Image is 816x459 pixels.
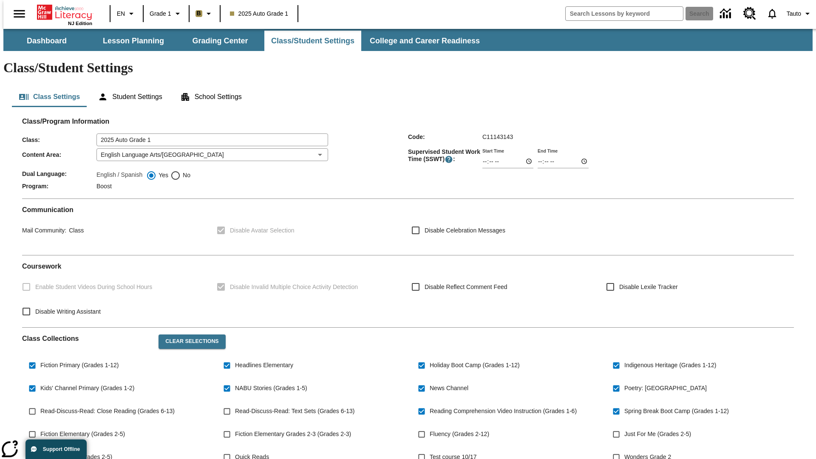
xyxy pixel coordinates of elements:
a: Data Center [715,2,738,25]
span: 2025 Auto Grade 1 [230,9,289,18]
span: Code : [408,133,482,140]
span: Headlines Elementary [235,361,293,370]
h1: Class/Student Settings [3,60,813,76]
span: Disable Reflect Comment Feed [425,283,507,292]
div: Communication [22,206,794,248]
label: End Time [538,147,558,154]
button: Class/Student Settings [264,31,361,51]
span: Disable Avatar Selection [230,226,295,235]
span: Read-Discuss-Read: Text Sets (Grades 6-13) [235,407,354,416]
span: Spring Break Boot Camp (Grades 1-12) [624,407,729,416]
input: Class [96,133,328,146]
button: Profile/Settings [783,6,816,21]
button: Grade: Grade 1, Select a grade [146,6,186,21]
span: Read-Discuss-Read: Close Reading (Grades 6-13) [40,407,175,416]
button: Language: EN, Select a language [113,6,140,21]
h2: Communication [22,206,794,214]
h2: Class Collections [22,334,152,343]
span: NJ Edition [68,21,92,26]
span: B [197,8,201,19]
span: Disable Writing Assistant [35,307,101,316]
span: EN [117,9,125,18]
div: Class/Student Settings [12,87,804,107]
span: Holiday Boot Camp (Grades 1-12) [430,361,520,370]
button: Supervised Student Work Time is the timeframe when students can take LevelSet and when lessons ar... [445,155,453,164]
span: Disable Celebration Messages [425,226,505,235]
span: Poetry: [GEOGRAPHIC_DATA] [624,384,707,393]
label: English / Spanish [96,170,142,181]
label: Start Time [482,147,504,154]
span: Class [66,227,84,234]
a: Home [37,4,92,21]
h2: Course work [22,262,794,270]
button: School Settings [173,87,249,107]
a: Notifications [761,3,783,25]
span: Enable Student Videos During School Hours [35,283,152,292]
span: Disable Invalid Multiple Choice Activity Detection [230,283,358,292]
div: Class/Program Information [22,126,794,192]
span: Reading Comprehension Video Instruction (Grades 1-6) [430,407,577,416]
button: Lesson Planning [91,31,176,51]
span: Fiction Elementary Grades 2-3 (Grades 2-3) [235,430,351,439]
button: Clear Selections [159,334,225,349]
span: Supervised Student Work Time (SSWT) : [408,148,482,164]
span: Fiction Primary (Grades 1-12) [40,361,119,370]
span: NABU Stories (Grades 1-5) [235,384,307,393]
button: Support Offline [25,439,87,459]
span: Class : [22,136,96,143]
div: SubNavbar [3,29,813,51]
div: Coursework [22,262,794,320]
span: Fiction Elementary (Grades 2-5) [40,430,125,439]
span: C11143143 [482,133,513,140]
div: Home [37,3,92,26]
button: Dashboard [4,31,89,51]
button: College and Career Readiness [363,31,487,51]
input: search field [566,7,683,20]
button: Student Settings [91,87,169,107]
div: English Language Arts/[GEOGRAPHIC_DATA] [96,148,328,161]
span: Just For Me (Grades 2-5) [624,430,691,439]
span: Kids' Channel Primary (Grades 1-2) [40,384,134,393]
span: Mail Community : [22,227,66,234]
span: Tauto [787,9,801,18]
span: Dual Language : [22,170,96,177]
span: Content Area : [22,151,96,158]
h2: Class/Program Information [22,117,794,125]
span: Yes [156,171,168,180]
button: Class Settings [12,87,87,107]
span: Support Offline [43,446,80,452]
span: No [181,171,190,180]
span: Indigenous Heritage (Grades 1-12) [624,361,716,370]
span: News Channel [430,384,468,393]
span: Fluency (Grades 2-12) [430,430,489,439]
div: SubNavbar [3,31,487,51]
button: Boost Class color is light brown. Change class color [192,6,217,21]
button: Open side menu [7,1,32,26]
button: Grading Center [178,31,263,51]
span: Grade 1 [150,9,171,18]
a: Resource Center, Will open in new tab [738,2,761,25]
span: Disable Lexile Tracker [619,283,678,292]
span: Program : [22,183,96,190]
span: Boost [96,183,112,190]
